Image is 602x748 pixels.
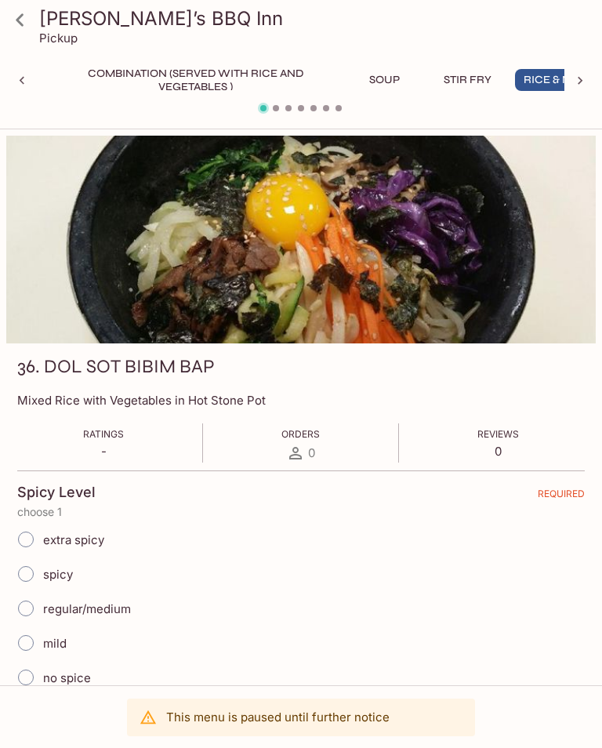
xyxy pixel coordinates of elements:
[54,69,336,91] button: Combination (Served with Rice and Vegetables )
[477,444,519,459] p: 0
[6,136,596,343] div: 36. DOL SOT BIBIM BAP
[432,69,502,91] button: Stir Fry
[83,428,124,440] span: Ratings
[538,488,585,506] span: REQUIRED
[39,31,78,45] p: Pickup
[39,6,589,31] h3: [PERSON_NAME]’s BBQ Inn
[43,532,104,547] span: extra spicy
[43,601,131,616] span: regular/medium
[308,445,315,460] span: 0
[43,636,67,651] span: mild
[43,567,73,582] span: spicy
[17,484,96,501] h4: Spicy Level
[17,393,585,408] p: Mixed Rice with Vegetables in Hot Stone Pot
[477,428,519,440] span: Reviews
[17,354,215,379] h3: 36. DOL SOT BIBIM BAP
[43,670,91,685] span: no spice
[83,444,124,459] p: -
[166,710,390,724] p: This menu is paused until further notice
[17,506,585,518] p: choose 1
[281,428,320,440] span: Orders
[349,69,419,91] button: Soup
